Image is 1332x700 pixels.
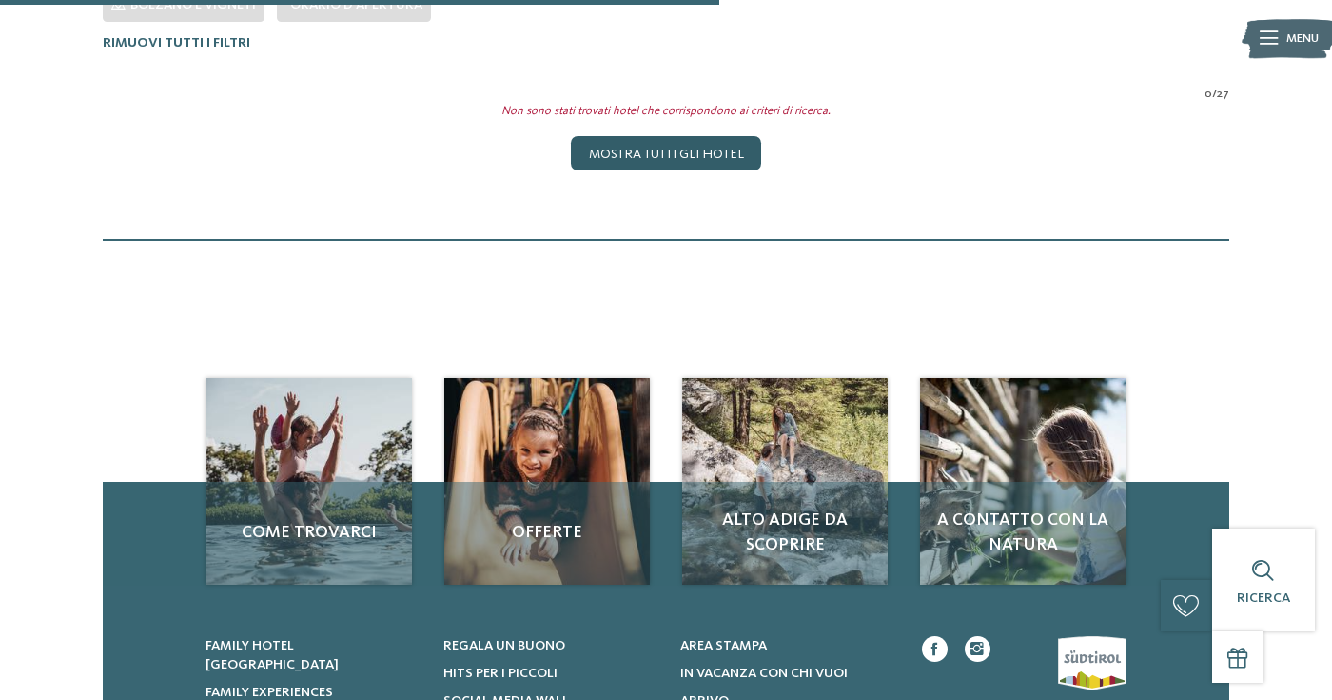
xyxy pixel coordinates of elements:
span: Come trovarci [223,521,395,545]
a: Area stampa [680,636,896,655]
span: Area stampa [680,639,767,652]
span: Rimuovi tutti i filtri [103,36,250,50]
a: Cercate un hotel per famiglie? Qui troverete solo i migliori! Come trovarci [206,378,412,585]
img: Cercate un hotel per famiglie? Qui troverete solo i migliori! [444,378,651,585]
img: Cercate un hotel per famiglie? Qui troverete solo i migliori! [206,378,412,585]
img: Cercate un hotel per famiglie? Qui troverete solo i migliori! [682,378,889,585]
span: Family hotel [GEOGRAPHIC_DATA] [206,639,339,671]
a: Cercate un hotel per famiglie? Qui troverete solo i migliori! Offerte [444,378,651,585]
span: Alto Adige da scoprire [699,509,872,556]
span: Family experiences [206,686,333,699]
span: / [1212,86,1217,103]
span: Regala un buono [443,639,565,652]
div: Mostra tutti gli hotel [571,136,760,170]
span: 27 [1217,86,1229,103]
span: Ricerca [1237,591,1290,605]
a: In vacanza con chi vuoi [680,664,896,683]
img: Cercate un hotel per famiglie? Qui troverete solo i migliori! [920,378,1126,585]
span: A contatto con la natura [937,509,1109,556]
a: Regala un buono [443,636,659,655]
span: In vacanza con chi vuoi [680,667,848,680]
span: Offerte [461,521,634,545]
div: Non sono stati trovati hotel che corrispondono ai criteri di ricerca. [90,103,1243,120]
span: 0 [1205,86,1212,103]
a: Cercate un hotel per famiglie? Qui troverete solo i migliori! A contatto con la natura [920,378,1126,585]
a: Hits per i piccoli [443,664,659,683]
a: Family hotel [GEOGRAPHIC_DATA] [206,636,421,674]
span: Hits per i piccoli [443,667,558,680]
a: Cercate un hotel per famiglie? Qui troverete solo i migliori! Alto Adige da scoprire [682,378,889,585]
